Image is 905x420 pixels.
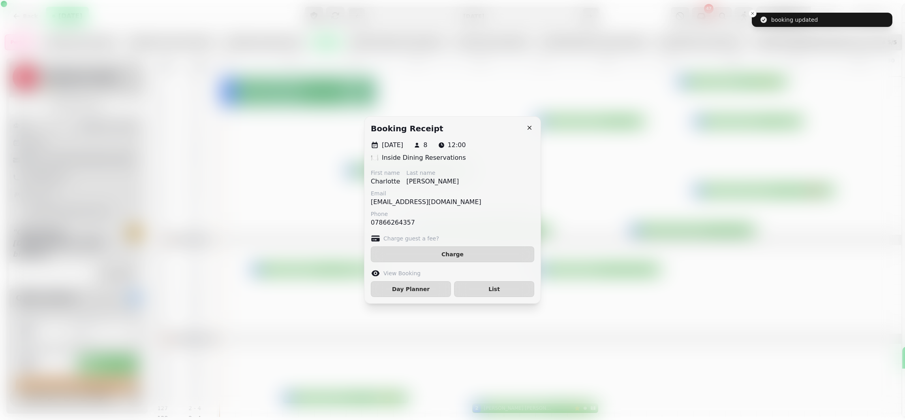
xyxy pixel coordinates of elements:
[371,189,481,197] label: Email
[371,281,451,297] button: Day Planner
[371,169,400,177] label: First name
[454,281,534,297] button: List
[371,123,443,134] h2: Booking receipt
[371,246,534,262] button: Charge
[448,140,466,150] p: 12:00
[406,169,459,177] label: Last name
[382,140,403,150] p: [DATE]
[371,177,400,186] p: Charlotte
[383,235,439,242] label: Charge guest a fee?
[461,286,528,292] span: List
[371,210,415,218] label: Phone
[377,252,528,257] span: Charge
[382,153,466,163] p: Inside Dining Reservations
[423,140,427,150] p: 8
[371,153,379,163] p: 🍽️
[371,197,481,207] p: [EMAIL_ADDRESS][DOMAIN_NAME]
[371,218,415,227] p: 07866264357
[383,269,421,277] label: View Booking
[377,286,444,292] span: Day Planner
[406,177,459,186] p: [PERSON_NAME]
